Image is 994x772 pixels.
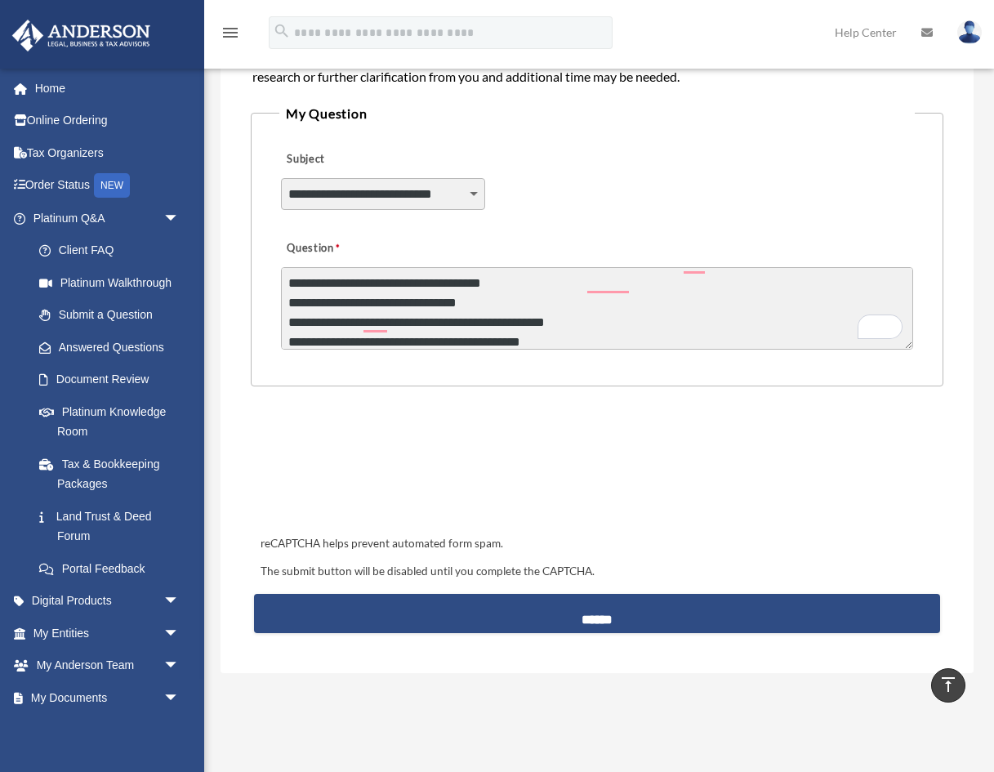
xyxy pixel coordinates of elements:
[23,234,204,267] a: Client FAQ
[163,714,196,747] span: arrow_drop_down
[7,20,155,51] img: Anderson Advisors Platinum Portal
[11,649,204,682] a: My Anderson Teamarrow_drop_down
[11,136,204,169] a: Tax Organizers
[163,617,196,650] span: arrow_drop_down
[957,20,982,44] img: User Pic
[11,585,204,618] a: Digital Productsarrow_drop_down
[23,552,204,585] a: Portal Feedback
[938,675,958,694] i: vertical_align_top
[11,169,204,203] a: Order StatusNEW
[273,22,291,40] i: search
[221,29,240,42] a: menu
[279,102,915,125] legend: My Question
[23,331,204,364] a: Answered Questions
[23,500,204,552] a: Land Trust & Deed Forum
[281,267,913,350] textarea: To enrich screen reader interactions, please activate Accessibility in Grammarly extension settings
[23,364,204,396] a: Document Review
[94,173,130,198] div: NEW
[254,534,940,554] div: reCAPTCHA helps prevent automated form spam.
[931,668,965,703] a: vertical_align_top
[11,681,204,714] a: My Documentsarrow_drop_down
[163,681,196,715] span: arrow_drop_down
[221,23,240,42] i: menu
[23,448,204,500] a: Tax & Bookkeeping Packages
[163,585,196,618] span: arrow_drop_down
[11,617,204,649] a: My Entitiesarrow_drop_down
[23,299,196,332] a: Submit a Question
[11,72,204,105] a: Home
[256,437,504,501] iframe: reCAPTCHA
[281,237,408,260] label: Question
[23,395,204,448] a: Platinum Knowledge Room
[11,202,204,234] a: Platinum Q&Aarrow_drop_down
[11,105,204,137] a: Online Ordering
[254,562,940,582] div: The submit button will be disabled until you complete the CAPTCHA.
[11,714,204,747] a: Online Learningarrow_drop_down
[281,148,436,171] label: Subject
[163,649,196,683] span: arrow_drop_down
[23,266,204,299] a: Platinum Walkthrough
[163,202,196,235] span: arrow_drop_down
